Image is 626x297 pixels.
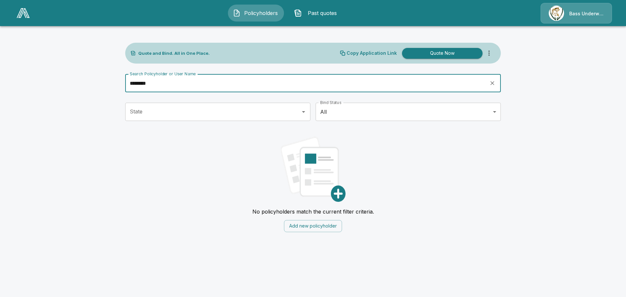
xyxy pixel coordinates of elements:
[252,208,374,215] p: No policyholders match the current filter criteria.
[320,100,341,105] label: Bind Status
[284,222,342,229] a: Add new policyholder
[233,9,241,17] img: Policyholders Icon
[284,220,342,232] button: Add new policyholder
[294,9,302,17] img: Past quotes Icon
[130,71,196,77] label: Search Policyholder or User Name
[402,48,483,59] button: Quote Now
[316,103,501,121] div: All
[299,107,308,116] button: Open
[289,5,345,22] button: Past quotes IconPast quotes
[483,47,496,60] button: more
[228,5,284,22] button: Policyholders IconPolicyholders
[399,48,483,59] a: Quote Now
[487,78,497,88] button: clear search
[243,9,279,17] span: Policyholders
[305,9,340,17] span: Past quotes
[17,8,30,18] img: AA Logo
[138,51,210,55] p: Quote and Bind. All in One Place.
[347,51,397,55] p: Copy Application Link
